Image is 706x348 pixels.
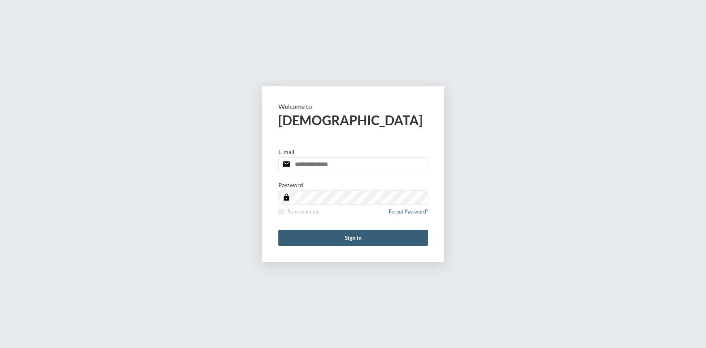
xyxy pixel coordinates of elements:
a: Forgot Password? [389,209,428,220]
p: Password [278,181,303,188]
button: Sign in [278,230,428,246]
p: Welcome to [278,102,428,110]
h2: [DEMOGRAPHIC_DATA] [278,112,428,128]
label: Remember me [278,209,320,215]
p: E-mail [278,148,295,155]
